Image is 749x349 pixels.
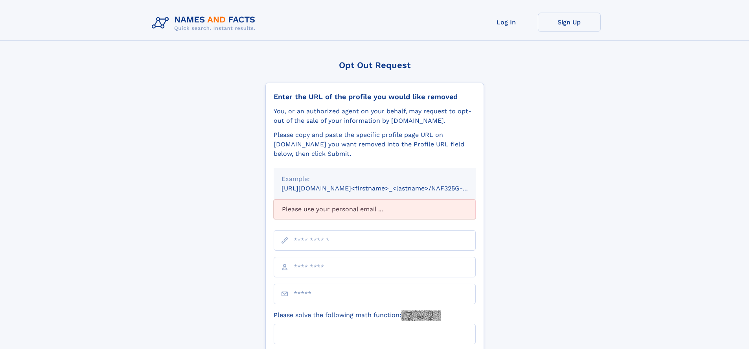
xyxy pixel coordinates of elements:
div: Example: [282,174,468,184]
div: Opt Out Request [265,60,484,70]
div: You, or an authorized agent on your behalf, may request to opt-out of the sale of your informatio... [274,107,476,126]
a: Sign Up [538,13,601,32]
div: Enter the URL of the profile you would like removed [274,92,476,101]
a: Log In [475,13,538,32]
label: Please solve the following math function: [274,310,441,321]
div: Please copy and paste the specific profile page URL on [DOMAIN_NAME] you want removed into the Pr... [274,130,476,159]
small: [URL][DOMAIN_NAME]<firstname>_<lastname>/NAF325G-xxxxxxxx [282,185,491,192]
div: Please use your personal email ... [274,199,476,219]
img: Logo Names and Facts [149,13,262,34]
